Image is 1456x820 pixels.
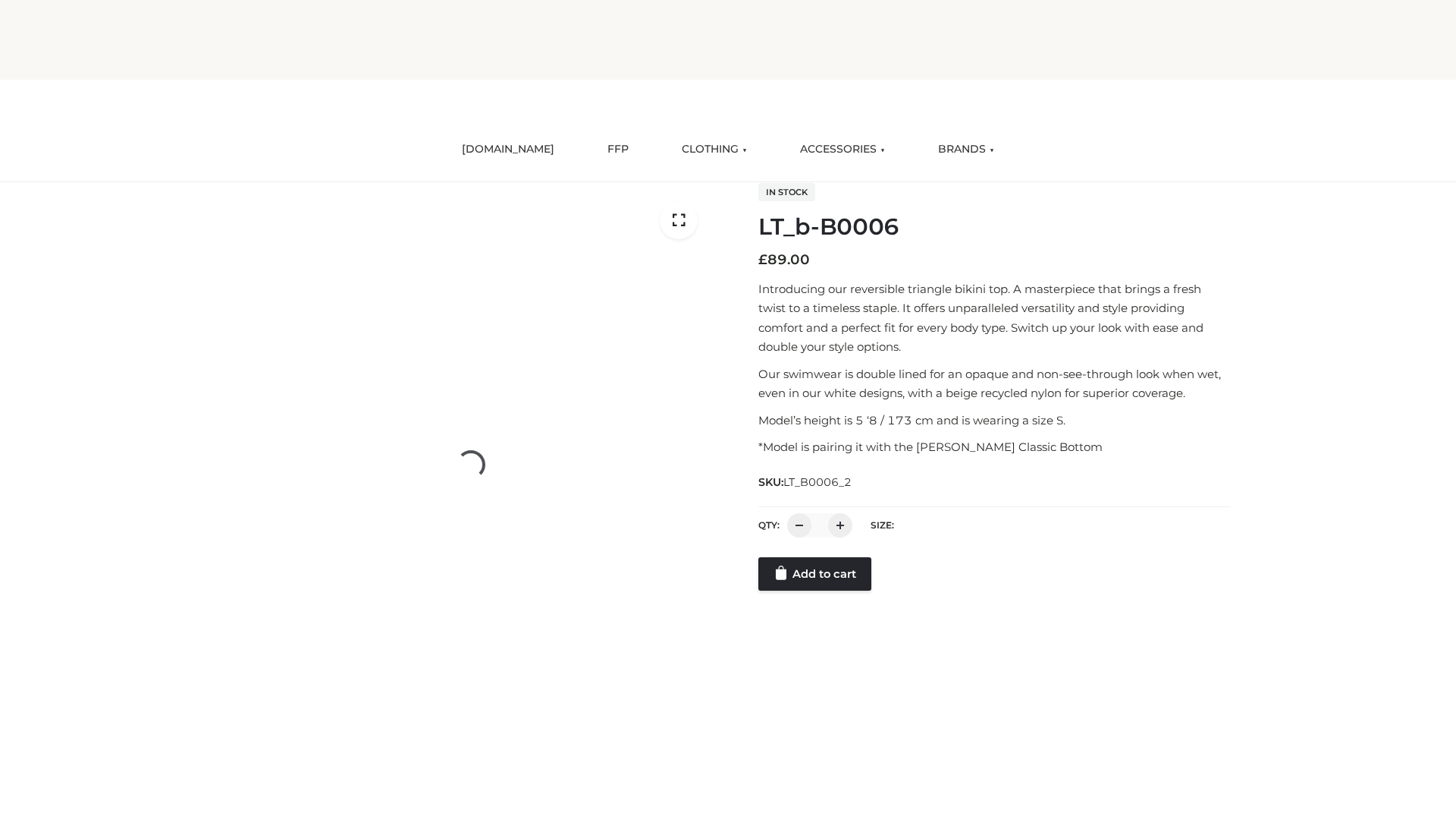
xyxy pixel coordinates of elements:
a: Add to cart [758,557,871,591]
span: LT_B0006_2 [783,475,852,489]
span: £ [758,251,767,268]
h1: LT_b-B0006 [758,213,1231,241]
p: Our swimwear is double lined for an opaque and non-see-through look when wet, even in our white d... [758,364,1231,403]
p: *Model is pairing it with the [PERSON_NAME] Classic Bottom [758,437,1231,457]
label: QTY: [758,519,780,531]
a: FFP [596,133,640,166]
p: Model’s height is 5 ‘8 / 173 cm and is wearing a size S. [758,411,1231,430]
span: In stock [758,183,815,201]
a: CLOTHING [670,133,758,166]
label: Size: [871,519,894,531]
a: BRANDS [927,133,1006,166]
p: Introducing our reversible triangle bikini top. A masterpiece that brings a fresh twist to a time... [758,279,1231,357]
bdi: 89.00 [758,251,810,268]
a: ACCESSORIES [789,133,896,166]
a: [DOMAIN_NAME] [450,133,566,166]
span: SKU: [758,473,853,491]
